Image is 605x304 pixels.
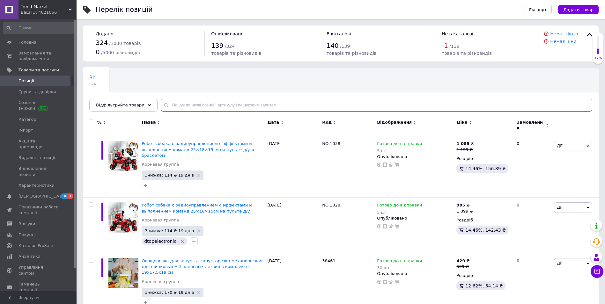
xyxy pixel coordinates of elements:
[108,141,138,171] img: Робот собака с радиоуправлением с эффектами и выполнением команд 25×18×15см на пульте д/у и брасл...
[225,44,235,49] span: / 324
[456,258,469,264] div: ₴
[456,217,511,223] div: Роздріб
[142,119,156,125] span: Назва
[18,183,55,188] span: Характеристики
[18,232,36,238] span: Покупці
[513,198,552,253] div: 0
[96,31,113,36] span: Додано
[377,258,422,265] span: Готово до відправки
[18,100,59,111] span: Сезонні знижки
[142,217,179,223] a: Корневая группа
[558,5,599,14] button: Додати товар
[211,31,244,36] span: Опубліковано
[145,173,194,177] span: Знижка: 114 ₴ 19 днів
[180,239,185,244] svg: Видалити мітку
[340,44,350,49] span: / 139
[108,258,138,288] img: Овощерезка для капусты, капусторезка механическая для шинковки + 3 запасных лезвия в комплекте 19...
[557,261,562,265] span: Дії
[322,203,340,207] span: NO.1028
[18,127,33,133] span: Імпорт
[142,141,254,157] a: Робот собака с радиоуправлением с эффектами и выполнением команд 25×18×15см на пульте д/у и брасл...
[142,279,179,285] a: Корневая группа
[18,204,59,216] span: Показники роботи компанії
[524,5,552,14] button: Експорт
[591,265,603,278] button: Чат з покупцем
[101,50,140,55] span: / 5000 різновидів
[550,31,578,36] a: Немає фото
[18,281,59,293] span: Гаманець компанії
[377,203,422,209] span: Готово до відправки
[322,141,340,146] span: NO.1038
[267,119,279,125] span: Дата
[593,56,603,61] div: 32%
[327,31,351,36] span: В каталозі
[322,119,332,125] span: Код
[18,50,59,62] span: Замовлення та повідомлення
[456,141,469,146] b: 1 085
[513,136,552,198] div: 0
[142,203,252,213] a: Робот собака с радиоуправлением с эффектами и выполнением команд 25×18×15см на пульте д/у
[456,156,511,162] div: Роздріб
[456,203,465,207] b: 985
[109,41,141,46] span: / 1000 товарів
[18,89,56,95] span: Групи та добірки
[456,119,467,125] span: Ціна
[97,119,101,125] span: %
[18,193,66,199] span: [DEMOGRAPHIC_DATA]
[442,31,473,36] span: Не в каталозі
[442,42,448,49] span: -1
[61,193,68,199] span: 36
[144,239,176,244] span: dtopelectronic
[142,258,262,275] a: Овощерезка для капусты, капусторезка механическая для шинковки + 3 запасных лезвия в комплекте 19...
[557,143,562,148] span: Дії
[18,117,39,122] span: Категорії
[96,103,144,107] span: Відфільтруйте товари
[465,166,506,171] span: 14.46%, 156.89 ₴
[377,148,422,153] div: 5 шт.
[18,155,55,161] span: Видалені позиції
[377,154,453,160] div: Опубліковано
[377,119,412,125] span: Відображення
[322,258,335,263] span: 38461
[456,141,474,147] div: ₴
[465,228,506,233] span: 14.46%, 142.43 ₴
[89,75,97,81] span: Всі
[327,42,339,49] span: 140
[21,10,77,15] div: Ваш ID: 4021066
[142,162,179,167] a: Корневая группа
[18,40,36,45] span: Головна
[517,119,544,131] span: Замовлення
[145,290,194,294] span: Знижка: 170 ₴ 19 днів
[96,39,108,47] span: 324
[96,6,153,13] div: Перелік позицій
[449,44,459,49] span: / 139
[557,205,562,210] span: Дії
[456,273,511,279] div: Роздріб
[456,202,473,208] div: ₴
[211,51,261,56] span: товарів та різновидів
[377,210,422,215] div: 5 шт.
[327,51,377,56] span: товарів та різновидів
[161,99,592,112] input: Пошук по назві позиції, артикулу і пошуковим запитам
[377,215,453,221] div: Опубліковано
[18,166,59,177] span: Відновлення позицій
[442,51,492,56] span: товарів та різновидів
[145,229,194,233] span: Знижка: 114 ₴ 19 днів
[377,265,422,270] div: 30 шт.
[96,48,100,56] span: 0
[18,138,59,150] span: Акції та промокоди
[456,208,473,214] div: 1 099 ₴
[18,254,41,259] span: Аналітика
[18,264,59,276] span: Управління сайтом
[18,67,59,73] span: Товари та послуги
[211,42,223,49] span: 139
[529,7,547,12] span: Експорт
[68,193,73,199] span: 1
[465,283,503,288] span: 12.62%, 54.14 ₴
[18,78,34,84] span: Позиції
[266,136,321,198] div: [DATE]
[377,141,422,148] span: Готово до відправки
[21,4,69,10] span: Trend-Market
